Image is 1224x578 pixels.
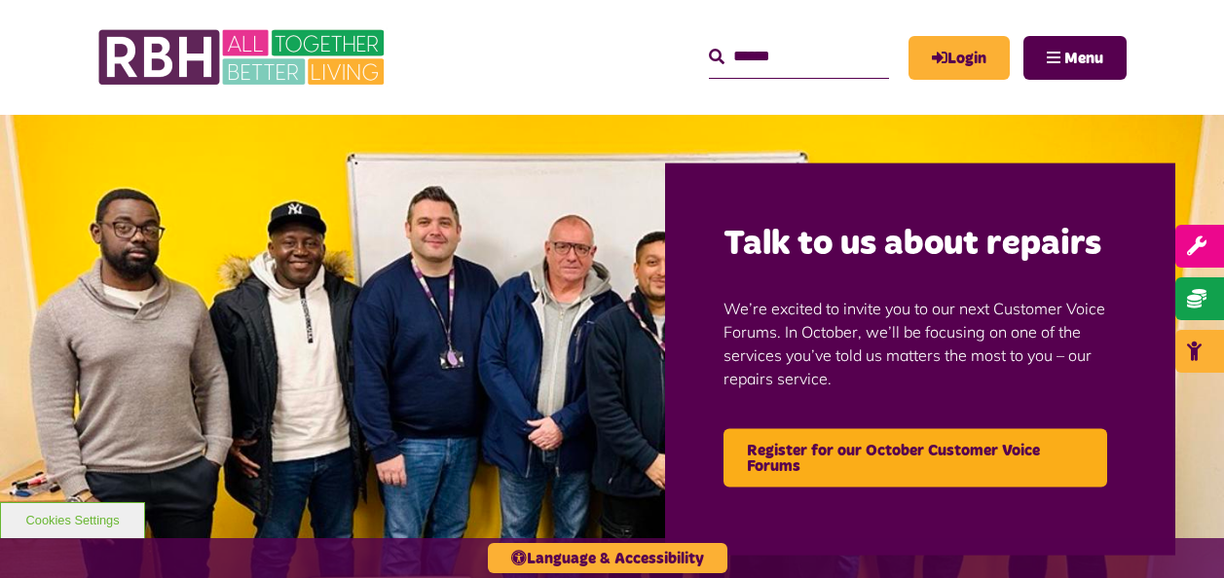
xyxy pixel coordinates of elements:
[488,543,727,573] button: Language & Accessibility
[1023,36,1127,80] button: Navigation
[909,36,1010,80] a: MyRBH
[723,267,1117,418] p: We’re excited to invite you to our next Customer Voice Forums. In October, we’ll be focusing on o...
[1064,51,1103,66] span: Menu
[97,19,389,95] img: RBH
[723,222,1117,268] h2: Talk to us about repairs
[723,428,1107,487] a: Register for our October Customer Voice Forums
